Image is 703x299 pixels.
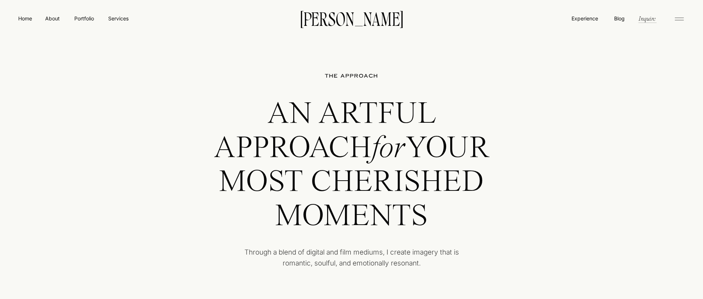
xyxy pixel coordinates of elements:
a: Home [17,15,34,22]
p: Through a blend of digital and film mediums, I create imagery that is romantic, soulful, and emot... [233,247,470,273]
a: Services [107,15,129,22]
a: Experience [571,15,599,22]
a: About [44,15,60,22]
a: Blog [612,15,626,22]
a: Inquire [638,14,656,23]
p: The approach [311,72,392,83]
h2: AN ARTFUL APPROACH YOUR MOST CHERISHED MOMENTS [195,98,508,240]
a: [PERSON_NAME] [289,11,414,26]
i: for [372,133,405,164]
a: Portfolio [71,15,97,22]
